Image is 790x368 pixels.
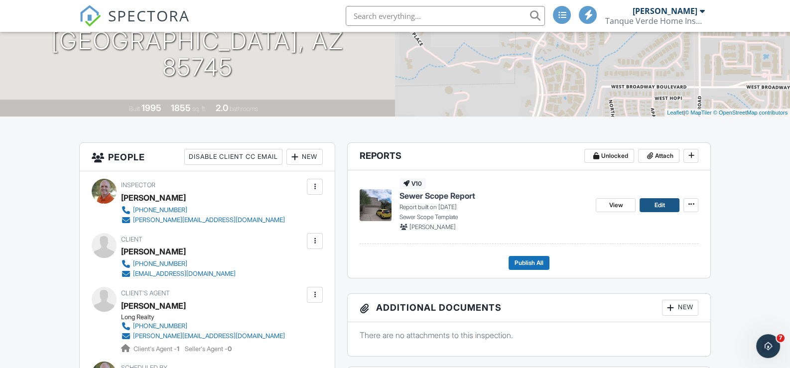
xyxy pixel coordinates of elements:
[121,190,186,205] div: [PERSON_NAME]
[121,244,186,259] div: [PERSON_NAME]
[121,181,155,189] span: Inspector
[360,330,698,341] p: There are no attachments to this inspection.
[192,105,206,113] span: sq. ft.
[133,270,236,278] div: [EMAIL_ADDRESS][DOMAIN_NAME]
[662,300,698,316] div: New
[121,313,293,321] div: Long Realty
[121,215,285,225] a: [PERSON_NAME][EMAIL_ADDRESS][DOMAIN_NAME]
[16,1,379,80] h1: [STREET_ADDRESS] [GEOGRAPHIC_DATA], AZ 85745
[121,298,186,313] a: [PERSON_NAME]
[129,105,140,113] span: Built
[685,110,712,116] a: © MapTiler
[348,294,710,322] h3: Additional Documents
[756,334,780,358] iframe: Intercom live chat
[133,332,285,340] div: [PERSON_NAME][EMAIL_ADDRESS][DOMAIN_NAME]
[121,236,142,243] span: Client
[228,345,232,353] strong: 0
[664,109,790,117] div: |
[133,345,181,353] span: Client's Agent -
[108,5,190,26] span: SPECTORA
[667,110,683,116] a: Leaflet
[133,216,285,224] div: [PERSON_NAME][EMAIL_ADDRESS][DOMAIN_NAME]
[185,345,232,353] span: Seller's Agent -
[605,16,704,26] div: Tanque Verde Home Inspections LLC
[230,105,258,113] span: bathrooms
[121,331,285,341] a: [PERSON_NAME][EMAIL_ADDRESS][DOMAIN_NAME]
[141,103,161,113] div: 1995
[121,321,285,331] a: [PHONE_NUMBER]
[133,260,187,268] div: [PHONE_NUMBER]
[632,6,697,16] div: [PERSON_NAME]
[133,206,187,214] div: [PHONE_NUMBER]
[713,110,788,116] a: © OpenStreetMap contributors
[121,205,285,215] a: [PHONE_NUMBER]
[171,103,191,113] div: 1855
[79,13,190,34] a: SPECTORA
[346,6,545,26] input: Search everything...
[121,259,236,269] a: [PHONE_NUMBER]
[79,5,101,27] img: The Best Home Inspection Software - Spectora
[133,322,187,330] div: [PHONE_NUMBER]
[121,289,170,297] span: Client's Agent
[286,149,323,165] div: New
[80,143,335,171] h3: People
[777,334,785,342] span: 7
[121,269,236,279] a: [EMAIL_ADDRESS][DOMAIN_NAME]
[184,149,282,165] div: Disable Client CC Email
[177,345,179,353] strong: 1
[216,103,228,113] div: 2.0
